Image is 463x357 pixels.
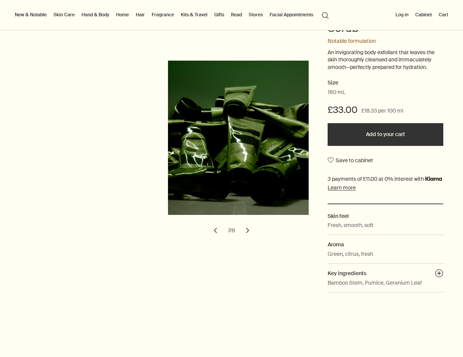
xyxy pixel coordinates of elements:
[328,153,373,167] button: Save to cabinet
[435,269,443,280] button: Key ingredients
[168,61,322,215] img: Geranium Leaf Body Scrub
[361,106,403,116] span: £18.33 per 100 ml
[394,10,410,19] button: Log in
[170,47,325,230] img: Back of Geranium Leaf Body Scrub in green tube
[328,279,422,287] p: Bamboo Stem, Pumice, Geranium Leaf
[179,10,209,19] a: Kits & Travel
[159,61,313,215] img: Geranium Leaf Body Scrub
[328,240,443,249] h2: Aroma
[247,10,264,19] button: Stores
[268,10,315,19] a: Facial Appointments
[328,89,345,96] span: 180 mL
[328,49,443,71] p: An invigorating body exfoliant that leaves the skin thoroughly cleansed and immaculately smooth—p...
[328,104,358,116] span: £33.00
[414,10,433,19] a: Cabinet
[157,61,311,215] img: Geranium Leaf Body Scrub
[80,10,111,19] a: Hand & Body
[328,250,373,258] p: Green, citrus, fresh
[437,10,450,19] button: Cart
[150,10,176,19] a: Fragrance
[229,10,243,19] a: Read
[13,10,48,19] button: New & Notable
[207,222,224,239] button: previous slide
[134,10,146,19] a: Hair
[328,78,443,88] h2: Size
[319,8,332,22] button: Open search
[166,61,320,215] img: Geranium Leaf Body Scrub
[52,10,76,19] a: Skin Care
[115,10,130,19] a: Home
[163,61,318,215] img: Geranium Leaf Body Scrub Texture
[328,123,443,146] button: Add to your cart - £33.00
[161,61,315,215] img: Geranium Leaf Body Scrub Texture
[328,212,443,220] h2: Skin feel
[239,222,256,239] button: next slide
[154,47,309,239] div: Geranium Leaf Body Scrub
[328,270,366,277] span: Key ingredients
[154,47,309,230] img: Geranium Leaf Body Scrub in green tube
[328,221,374,229] p: Fresh, smooth, soft
[213,10,226,19] a: Gifts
